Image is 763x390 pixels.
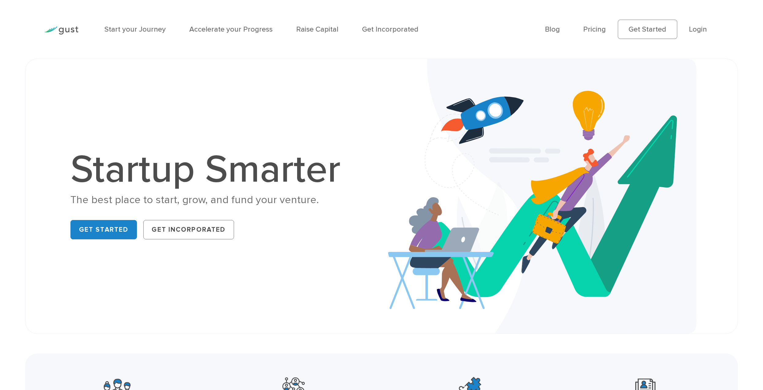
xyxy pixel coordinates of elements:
img: Gust Logo [44,26,78,35]
a: Raise Capital [296,25,338,34]
a: Get Incorporated [362,25,418,34]
a: Get Started [70,220,137,240]
div: The best place to start, grow, and fund your venture. [70,193,350,207]
a: Get Incorporated [143,220,234,240]
a: Get Started [618,20,677,39]
a: Blog [545,25,560,34]
img: Startup Smarter Hero [388,59,697,334]
a: Start your Journey [104,25,166,34]
a: Login [689,25,707,34]
a: Accelerate your Progress [189,25,273,34]
h1: Startup Smarter [70,150,350,189]
a: Pricing [583,25,606,34]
